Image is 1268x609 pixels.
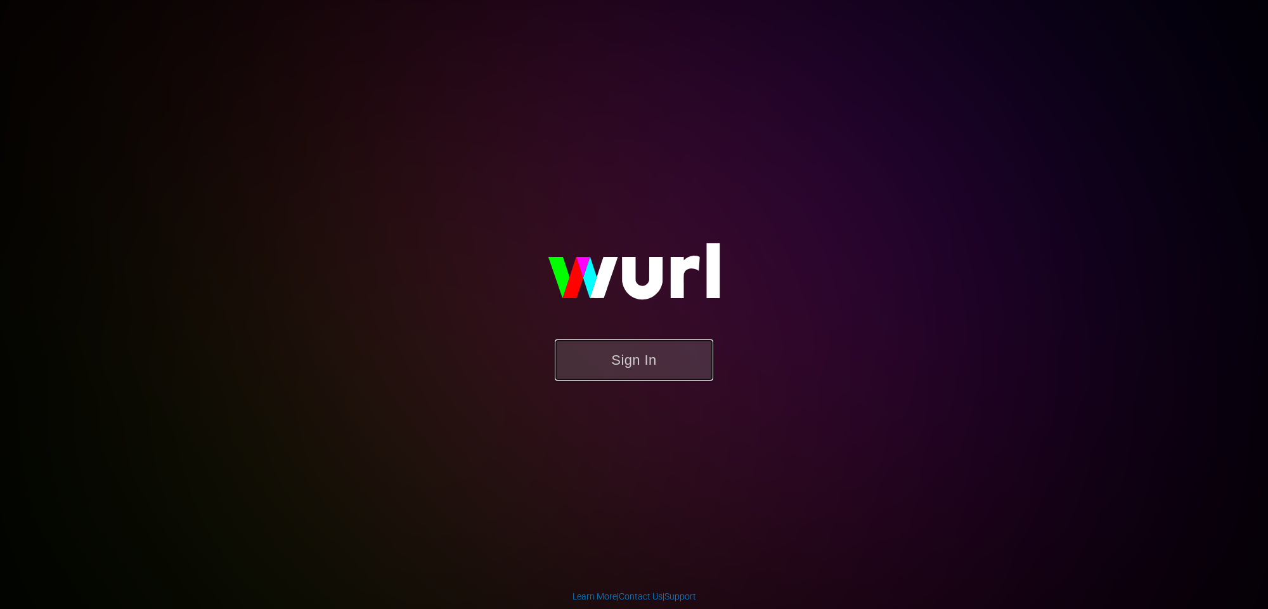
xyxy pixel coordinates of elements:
a: Support [664,591,696,601]
button: Sign In [555,339,713,381]
div: | | [573,590,696,603]
img: wurl-logo-on-black-223613ac3d8ba8fe6dc639794a292ebdb59501304c7dfd60c99c58986ef67473.svg [507,216,761,339]
a: Contact Us [619,591,663,601]
a: Learn More [573,591,617,601]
